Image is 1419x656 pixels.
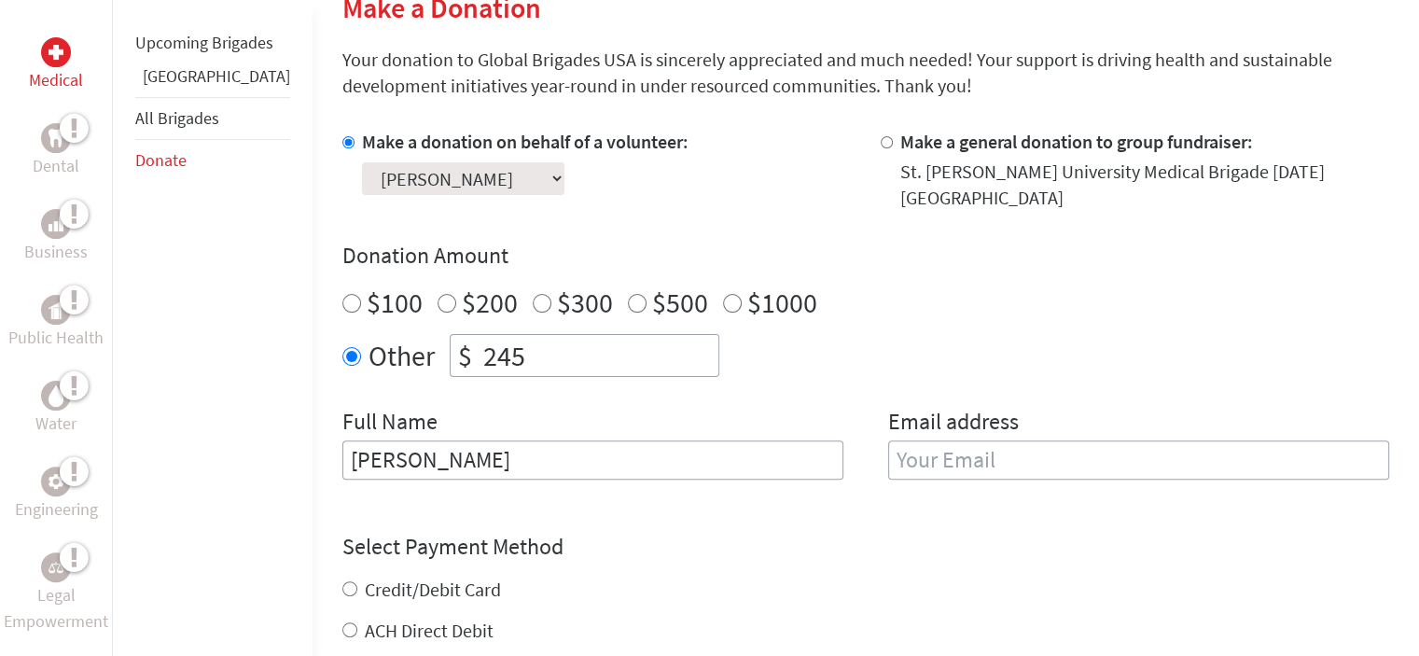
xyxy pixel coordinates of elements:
input: Enter Amount [480,335,718,376]
label: $500 [652,285,708,320]
label: Credit/Debit Card [365,578,501,601]
h4: Select Payment Method [342,532,1389,562]
li: All Brigades [135,97,290,140]
div: Water [41,381,71,411]
img: Medical [49,45,63,60]
label: ACH Direct Debit [365,619,494,642]
label: $100 [367,285,423,320]
img: Legal Empowerment [49,562,63,573]
p: Medical [29,67,83,93]
p: Your donation to Global Brigades USA is sincerely appreciated and much needed! Your support is dr... [342,47,1389,99]
a: All Brigades [135,107,219,129]
a: Upcoming Brigades [135,32,273,53]
h4: Donation Amount [342,241,1389,271]
div: Business [41,209,71,239]
a: Public HealthPublic Health [8,295,104,351]
div: $ [451,335,480,376]
img: Dental [49,129,63,147]
a: Donate [135,149,187,171]
p: Water [35,411,77,437]
img: Water [49,384,63,406]
a: WaterWater [35,381,77,437]
p: Dental [33,153,79,179]
div: Dental [41,123,71,153]
label: Email address [888,407,1019,440]
li: Donate [135,140,290,181]
label: Other [369,334,435,377]
a: DentalDental [33,123,79,179]
div: Legal Empowerment [41,552,71,582]
label: $300 [557,285,613,320]
label: Full Name [342,407,438,440]
label: $200 [462,285,518,320]
li: Panama [135,63,290,97]
img: Engineering [49,474,63,489]
input: Enter Full Name [342,440,843,480]
a: Legal EmpowermentLegal Empowerment [4,552,108,635]
label: $1000 [747,285,817,320]
p: Legal Empowerment [4,582,108,635]
a: EngineeringEngineering [15,467,98,523]
a: BusinessBusiness [24,209,88,265]
label: Make a general donation to group fundraiser: [900,130,1253,153]
p: Business [24,239,88,265]
li: Upcoming Brigades [135,22,290,63]
div: Public Health [41,295,71,325]
div: St. [PERSON_NAME] University Medical Brigade [DATE] [GEOGRAPHIC_DATA] [900,159,1389,211]
a: [GEOGRAPHIC_DATA] [143,65,290,87]
div: Medical [41,37,71,67]
input: Your Email [888,440,1389,480]
a: MedicalMedical [29,37,83,93]
div: Engineering [41,467,71,496]
p: Engineering [15,496,98,523]
label: Make a donation on behalf of a volunteer: [362,130,689,153]
img: Public Health [49,300,63,319]
p: Public Health [8,325,104,351]
img: Business [49,216,63,231]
